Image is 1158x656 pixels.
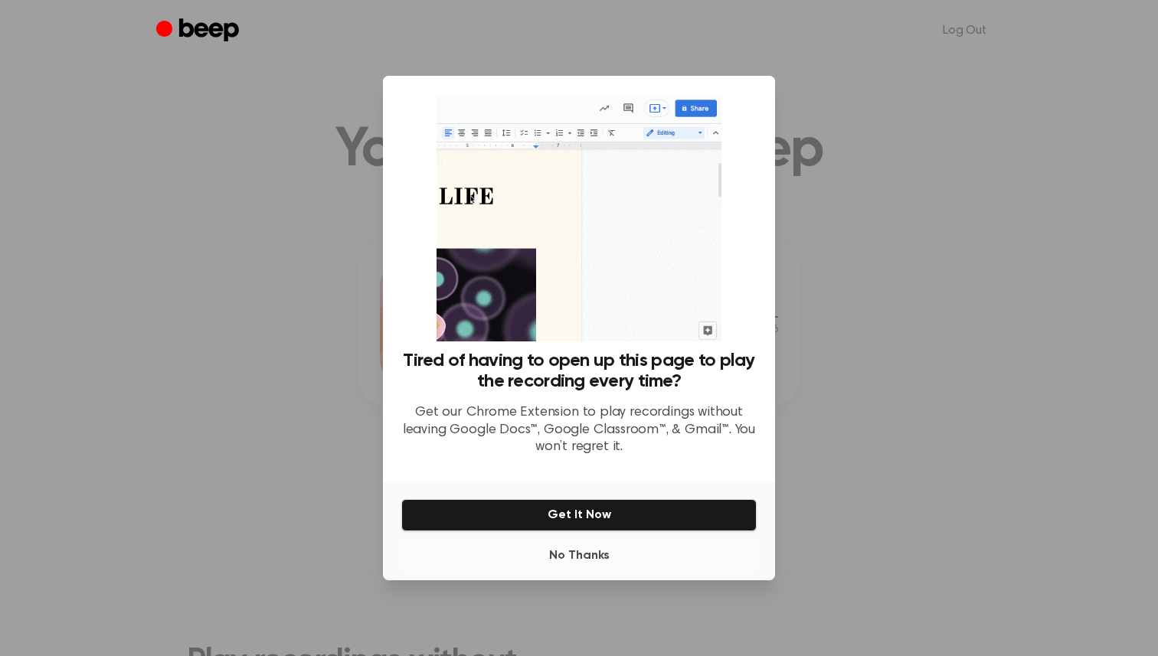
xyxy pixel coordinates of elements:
[401,351,757,392] h3: Tired of having to open up this page to play the recording every time?
[401,404,757,456] p: Get our Chrome Extension to play recordings without leaving Google Docs™, Google Classroom™, & Gm...
[927,12,1002,49] a: Log Out
[401,499,757,531] button: Get It Now
[156,16,243,46] a: Beep
[401,540,757,571] button: No Thanks
[437,94,721,341] img: Beep extension in action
